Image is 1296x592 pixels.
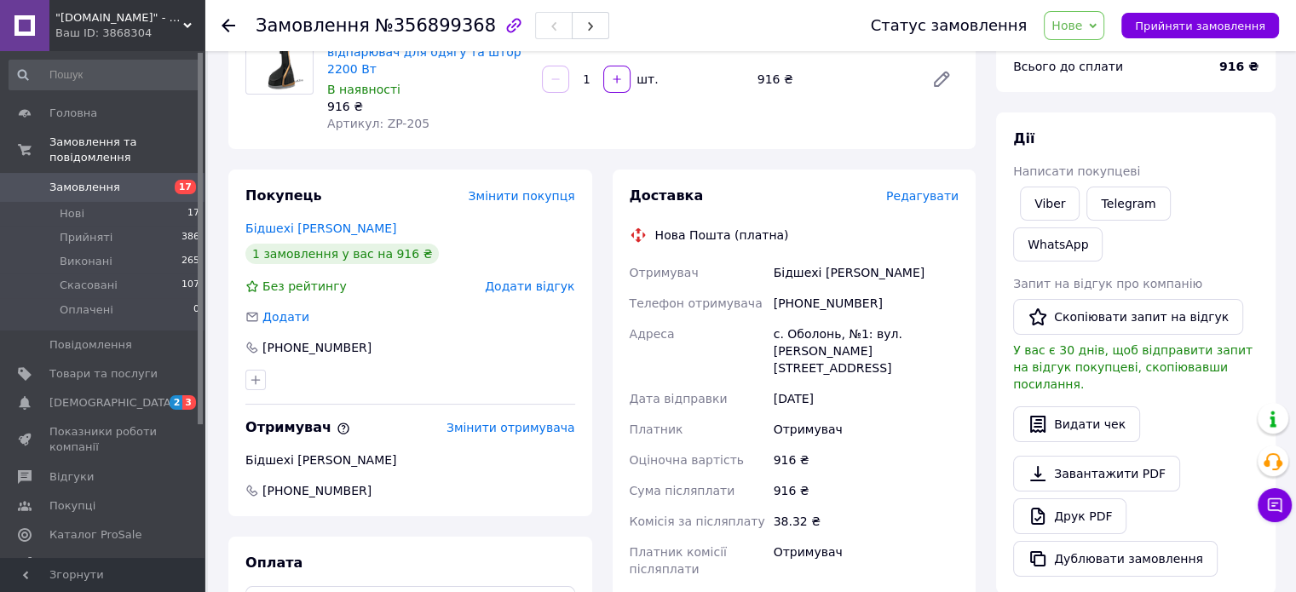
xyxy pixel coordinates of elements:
[327,98,528,115] div: 916 ₴
[469,189,575,203] span: Змінити покупця
[375,15,496,36] span: №356899368
[1020,187,1080,221] a: Viber
[193,302,199,318] span: 0
[1013,227,1103,262] a: WhatsApp
[651,227,793,244] div: Нова Пошта (платна)
[751,67,918,91] div: 916 ₴
[49,106,97,121] span: Головна
[770,383,962,414] div: [DATE]
[630,453,744,467] span: Оціночна вартість
[327,28,521,76] a: Вертикальний ручний відпарювач для одягу та штор 2200 Вт
[60,302,113,318] span: Оплачені
[924,62,959,96] a: Редагувати
[261,339,373,356] div: [PHONE_NUMBER]
[770,257,962,288] div: Бідшехі [PERSON_NAME]
[1013,164,1140,178] span: Написати покупцеві
[49,498,95,514] span: Покупці
[770,445,962,475] div: 916 ₴
[630,545,727,576] span: Платник комісії післяплати
[770,475,962,506] div: 916 ₴
[1013,60,1123,73] span: Всього до сплати
[181,254,199,269] span: 265
[49,469,94,485] span: Відгуки
[245,419,350,435] span: Отримувач
[245,244,439,264] div: 1 замовлення у вас на 916 ₴
[187,206,199,221] span: 17
[49,424,158,455] span: Показники роботи компанії
[49,395,176,411] span: [DEMOGRAPHIC_DATA]
[630,296,763,310] span: Телефон отримувача
[327,83,400,96] span: В наявності
[182,395,196,410] span: 3
[55,26,204,41] div: Ваш ID: 3868304
[630,266,699,279] span: Отримувач
[60,230,112,245] span: Прийняті
[770,414,962,445] div: Отримувач
[60,254,112,269] span: Виконані
[1013,277,1202,290] span: Запит на відгук про компанію
[1013,343,1253,391] span: У вас є 30 днів, щоб відправити запит на відгук покупцеві, скопіювавши посилання.
[770,288,962,319] div: [PHONE_NUMBER]
[886,189,959,203] span: Редагувати
[245,555,302,571] span: Оплата
[1051,19,1082,32] span: Нове
[1013,541,1218,577] button: Дублювати замовлення
[49,337,132,353] span: Повідомлення
[1013,130,1034,147] span: Дії
[871,17,1028,34] div: Статус замовлення
[245,221,397,235] a: Бідшехі [PERSON_NAME]
[1013,299,1243,335] button: Скопіювати запит на відгук
[630,392,728,405] span: Дата відправки
[630,422,683,436] span: Платник
[1086,187,1170,221] a: Telegram
[630,187,704,204] span: Доставка
[630,484,735,497] span: Сума післяплати
[245,451,575,468] div: Бідшехі [PERSON_NAME]
[49,180,120,195] span: Замовлення
[170,395,183,410] span: 2
[55,10,183,26] span: "Tophop.com.ua" - Интернет магазин
[327,117,429,130] span: Артикул: ZP-205
[770,506,962,537] div: 38.32 ₴
[181,230,199,245] span: 386
[1013,498,1126,534] a: Друк PDF
[49,527,141,543] span: Каталог ProSale
[262,310,309,324] span: Додати
[175,180,196,194] span: 17
[245,187,322,204] span: Покупець
[1135,20,1265,32] span: Прийняти замовлення
[770,537,962,584] div: Отримувач
[261,482,373,499] span: [PHONE_NUMBER]
[60,206,84,221] span: Нові
[49,366,158,382] span: Товари та послуги
[256,15,370,36] span: Замовлення
[254,27,305,94] img: Вертикальний ручний відпарювач для одягу та штор 2200 Вт
[632,71,660,88] div: шт.
[1013,406,1140,442] button: Видати чек
[770,319,962,383] div: с. Оболонь, №1: вул. [PERSON_NAME][STREET_ADDRESS]
[49,556,108,572] span: Аналітика
[60,278,118,293] span: Скасовані
[630,327,675,341] span: Адреса
[446,421,575,434] span: Змінити отримувача
[485,279,574,293] span: Додати відгук
[630,514,765,528] span: Комісія за післяплату
[222,17,235,34] div: Повернутися назад
[181,278,199,293] span: 107
[1258,488,1292,522] button: Чат з покупцем
[1121,13,1279,38] button: Прийняти замовлення
[1219,60,1259,73] b: 916 ₴
[1013,456,1180,491] a: Завантажити PDF
[49,135,204,165] span: Замовлення та повідомлення
[9,60,201,90] input: Пошук
[262,279,347,293] span: Без рейтингу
